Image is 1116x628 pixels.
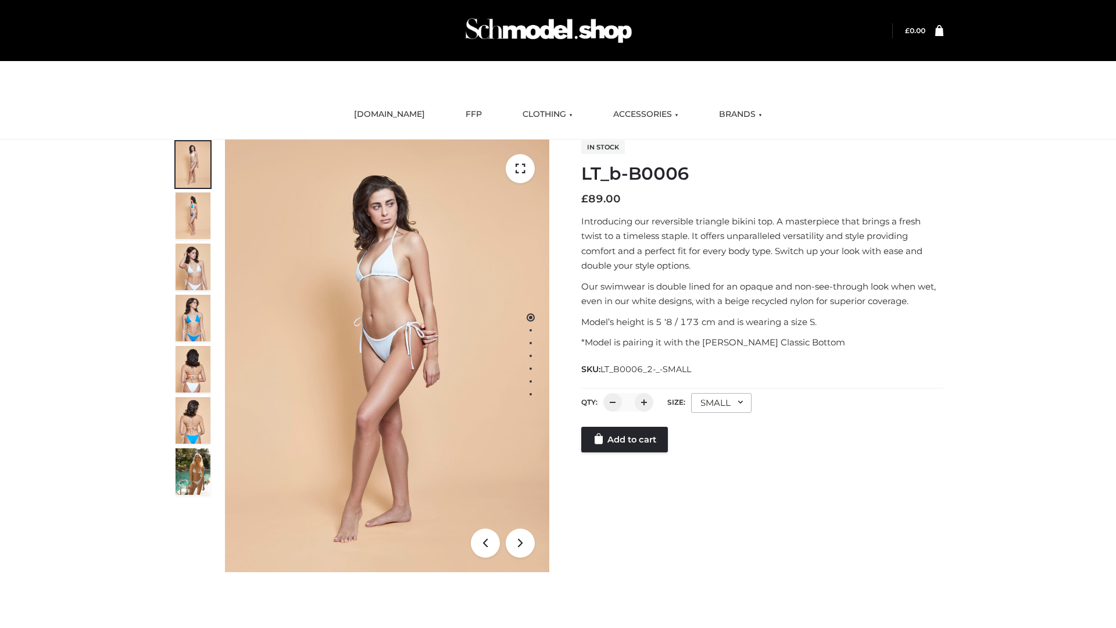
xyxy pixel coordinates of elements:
a: FFP [457,102,491,127]
img: ArielClassicBikiniTop_CloudNine_AzureSky_OW114ECO_8-scaled.jpg [176,397,210,444]
a: ACCESSORIES [604,102,687,127]
a: £0.00 [905,26,925,35]
p: Introducing our reversible triangle bikini top. A masterpiece that brings a fresh twist to a time... [581,214,943,273]
span: LT_B0006_2-_-SMALL [600,364,691,374]
span: In stock [581,140,625,154]
a: BRANDS [710,102,771,127]
a: CLOTHING [514,102,581,127]
img: Arieltop_CloudNine_AzureSky2.jpg [176,448,210,495]
span: £ [581,192,588,205]
a: [DOMAIN_NAME] [345,102,434,127]
img: Schmodel Admin 964 [462,8,636,53]
img: ArielClassicBikiniTop_CloudNine_AzureSky_OW114ECO_1-scaled.jpg [176,141,210,188]
img: ArielClassicBikiniTop_CloudNine_AzureSky_OW114ECO_2-scaled.jpg [176,192,210,239]
div: SMALL [691,393,752,413]
h1: LT_b-B0006 [581,163,943,184]
bdi: 89.00 [581,192,621,205]
img: ArielClassicBikiniTop_CloudNine_AzureSky_OW114ECO_3-scaled.jpg [176,244,210,290]
p: Our swimwear is double lined for an opaque and non-see-through look when wet, even in our white d... [581,279,943,309]
label: Size: [667,398,685,406]
span: SKU: [581,362,692,376]
bdi: 0.00 [905,26,925,35]
p: Model’s height is 5 ‘8 / 173 cm and is wearing a size S. [581,315,943,330]
img: ArielClassicBikiniTop_CloudNine_AzureSky_OW114ECO_1 [225,140,549,572]
label: QTY: [581,398,598,406]
span: £ [905,26,910,35]
a: Add to cart [581,427,668,452]
img: ArielClassicBikiniTop_CloudNine_AzureSky_OW114ECO_7-scaled.jpg [176,346,210,392]
img: ArielClassicBikiniTop_CloudNine_AzureSky_OW114ECO_4-scaled.jpg [176,295,210,341]
p: *Model is pairing it with the [PERSON_NAME] Classic Bottom [581,335,943,350]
